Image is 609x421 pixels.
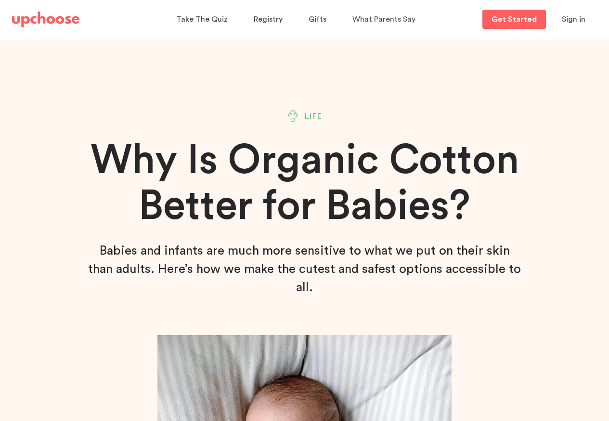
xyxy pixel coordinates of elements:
a: UpChoose [12,10,79,29]
span: What Parents Say [352,15,415,23]
a: Registry [254,10,285,29]
button: Sign in [550,10,597,29]
a: What Parents Say [352,10,418,29]
img: Plant [287,110,299,122]
span: Take The Quiz [176,15,228,23]
p: Babies and infants are much more sensitive to what we put on their skin than adults. Here’s how w... [88,242,521,297]
p: Get Started [492,15,537,23]
img: UpChoose [12,12,79,27]
span: Sign in [562,15,585,23]
a: Take The Quiz [176,10,231,29]
span: Registry [254,15,283,23]
h1: Why Is Organic Cotton Better for Babies? [52,137,558,229]
span: Life [305,110,323,122]
span: Gifts [309,15,326,23]
a: Gifts [309,10,329,29]
a: Get Started [482,10,546,29]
